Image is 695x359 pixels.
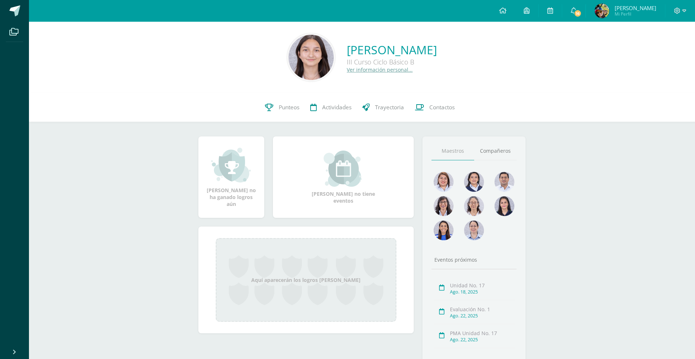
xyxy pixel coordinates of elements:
a: Compañeros [474,142,517,160]
span: Contactos [429,104,455,111]
div: Ago. 22, 2025 [450,337,515,343]
span: Trayectoria [375,104,404,111]
a: Ver información personal... [347,66,413,73]
a: [PERSON_NAME] [347,42,437,58]
div: Ago. 22, 2025 [450,313,515,319]
div: Eventos próximos [431,256,517,263]
span: Actividades [322,104,351,111]
img: 38f1825733c6dbe04eae57747697107f.png [464,172,484,192]
img: 2d6d27342f92958193c038c70bd392c6.png [464,220,484,240]
img: a5c04a697988ad129bdf05b8f922df21.png [434,220,454,240]
div: [PERSON_NAME] no ha ganado logros aún [206,147,257,207]
a: Actividades [305,93,357,122]
img: b9c2cb63b583948f36b8e056180ce3d5.png [288,35,334,80]
a: Trayectoria [357,93,409,122]
div: [PERSON_NAME] no tiene eventos [307,151,379,204]
img: event_small.png [324,151,363,187]
div: Ago. 18, 2025 [450,289,515,295]
img: 9a0812c6f881ddad7942b4244ed4a083.png [494,172,514,192]
div: Evaluación No. 1 [450,306,515,313]
span: Mi Perfil [615,11,656,17]
img: 915cdc7588786fd8223dd02568f7fda0.png [434,172,454,192]
a: Contactos [409,93,460,122]
div: III Curso Ciclo Básico B [347,58,437,66]
span: Punteos [279,104,299,111]
a: Maestros [431,142,474,160]
img: 9328d5e98ceeb7b6b4c8a00374d795d3.png [595,4,609,18]
span: 16 [574,9,582,17]
img: achievement_small.png [211,147,251,183]
span: [PERSON_NAME] [615,4,656,12]
img: 0e5799bef7dad198813e0c5f14ac62f9.png [464,196,484,216]
img: e4c60777b6b4805822e873edbf202705.png [434,196,454,216]
a: Punteos [260,93,305,122]
img: 6bc5668d4199ea03c0854e21131151f7.png [494,196,514,216]
div: Aquí aparecerán los logros [PERSON_NAME] [216,238,396,322]
div: PMA Unidad No. 17 [450,330,515,337]
div: Unidad No. 17 [450,282,515,289]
